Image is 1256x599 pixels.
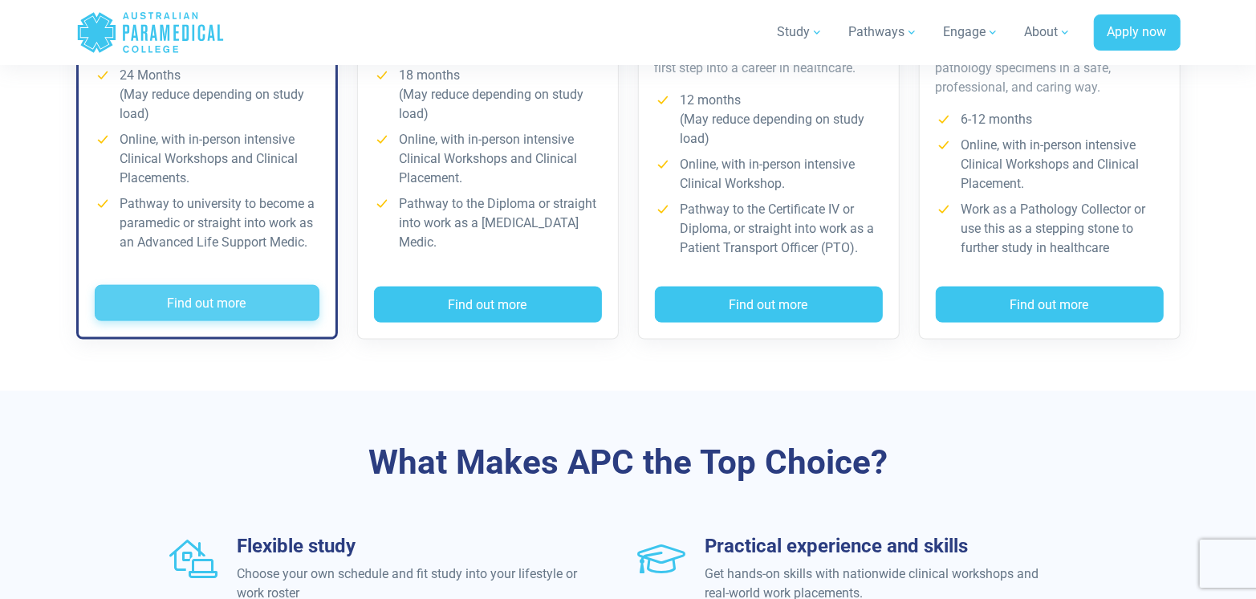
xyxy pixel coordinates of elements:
li: Pathway to university to become a paramedic or straight into work as an Advanced Life Support Medic. [95,194,319,252]
button: Find out more [655,287,883,324]
li: 18 months (May reduce depending on study load) [374,66,602,124]
li: 12 months (May reduce depending on study load) [655,91,883,149]
h3: Flexible study [237,535,579,558]
li: Online, with in-person intensive Clinical Workshop. [655,155,883,194]
li: 24 Months (May reduce depending on study load) [95,66,319,124]
li: Work as a Pathology Collector or use this as a stepping stone to further study in healthcare [936,200,1164,258]
li: Online, with in-person intensive Clinical Workshops and Clinical Placement. [374,130,602,188]
h3: What Makes APC the Top Choice? [159,442,1098,483]
h3: Practical experience and skills [705,535,1048,558]
button: Find out more [936,287,1164,324]
button: Find out more [374,287,602,324]
li: Pathway to the Diploma or straight into work as a [MEDICAL_DATA] Medic. [374,194,602,252]
li: 6-12 months [936,110,1164,129]
li: Online, with in-person intensive Clinical Workshops and Clinical Placement. [936,136,1164,194]
li: Online, with in-person intensive Clinical Workshops and Clinical Placements. [95,130,319,188]
button: Find out more [95,285,319,322]
li: Pathway to the Certificate IV or Diploma, or straight into work as a Patient Transport Officer (P... [655,200,883,258]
